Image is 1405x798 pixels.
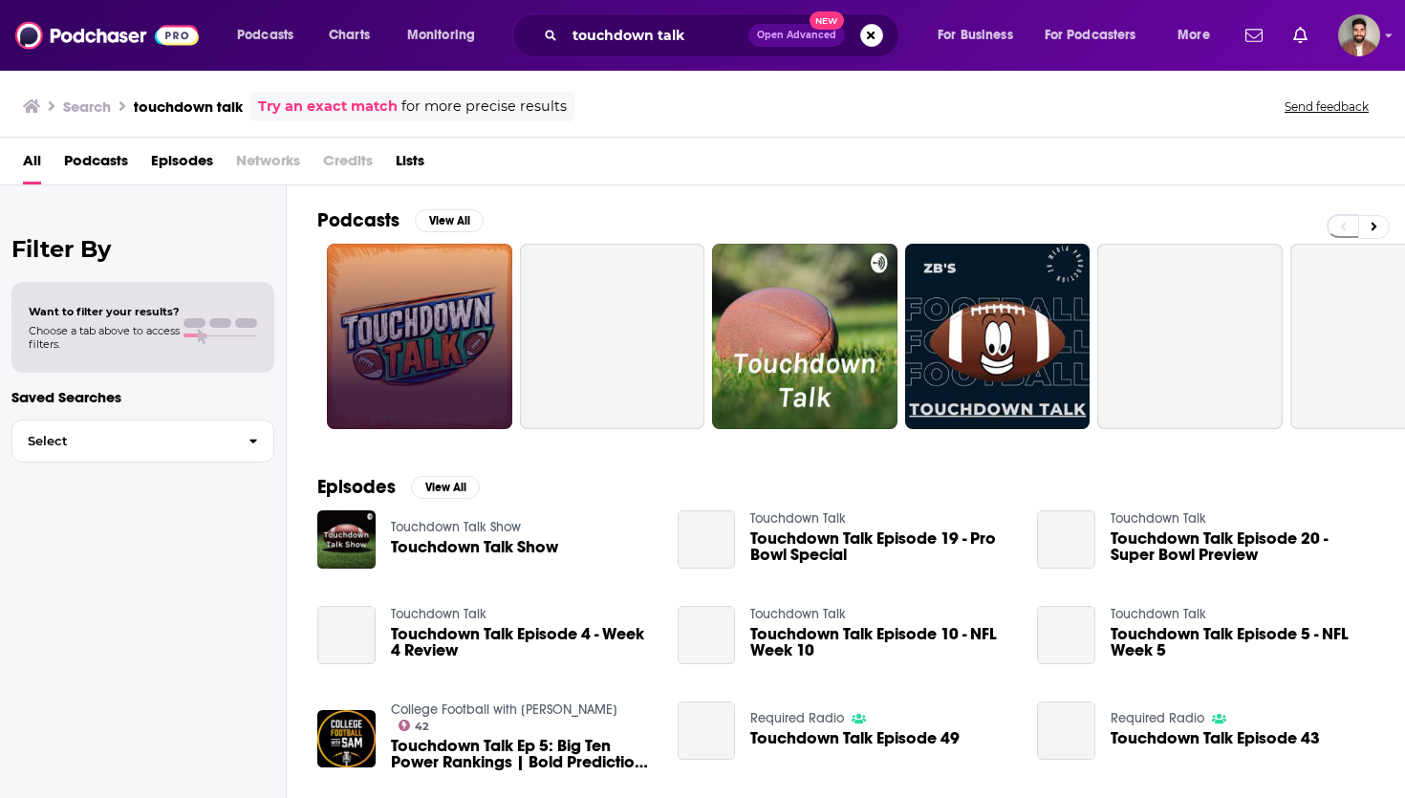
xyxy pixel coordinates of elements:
[530,13,918,57] div: Search podcasts, credits, & more...
[391,738,655,770] a: Touchdown Talk Ep 5: Big Ten Power Rankings | Bold Predictions | Conference Realignment
[1045,22,1136,49] span: For Podcasters
[1111,606,1206,622] a: Touchdown Talk
[1111,510,1206,527] a: Touchdown Talk
[391,701,617,718] a: College Football with Sam
[1111,710,1204,726] a: Required Radio
[236,145,300,184] span: Networks
[1111,626,1374,658] a: Touchdown Talk Episode 5 - NFL Week 5
[750,710,844,726] a: Required Radio
[391,539,558,555] a: Touchdown Talk Show
[1037,701,1095,760] a: Touchdown Talk Episode 43
[757,31,836,40] span: Open Advanced
[1338,14,1380,56] button: Show profile menu
[23,145,41,184] a: All
[1111,530,1374,563] a: Touchdown Talk Episode 20 - Super Bowl Preview
[750,730,960,746] a: Touchdown Talk Episode 49
[411,476,480,499] button: View All
[748,24,845,47] button: Open AdvancedNew
[134,97,243,116] h3: touchdown talk
[1178,22,1210,49] span: More
[317,606,376,664] a: Touchdown Talk Episode 4 - Week 4 Review
[391,626,655,658] a: Touchdown Talk Episode 4 - Week 4 Review
[924,20,1037,51] button: open menu
[12,435,233,447] span: Select
[1037,510,1095,569] a: Touchdown Talk Episode 20 - Super Bowl Preview
[258,96,398,118] a: Try an exact match
[401,96,567,118] span: for more precise results
[407,22,475,49] span: Monitoring
[415,723,428,731] span: 42
[1238,19,1270,52] a: Show notifications dropdown
[317,510,376,569] img: Touchdown Talk Show
[64,145,128,184] a: Podcasts
[415,209,484,232] button: View All
[678,510,736,569] a: Touchdown Talk Episode 19 - Pro Bowl Special
[938,22,1013,49] span: For Business
[678,606,736,664] a: Touchdown Talk Episode 10 - NFL Week 10
[317,475,480,499] a: EpisodesView All
[29,305,180,318] span: Want to filter your results?
[750,530,1014,563] a: Touchdown Talk Episode 19 - Pro Bowl Special
[11,420,274,463] button: Select
[329,22,370,49] span: Charts
[565,20,748,51] input: Search podcasts, credits, & more...
[317,208,400,232] h2: Podcasts
[63,97,111,116] h3: Search
[317,208,484,232] a: PodcastsView All
[11,388,274,406] p: Saved Searches
[391,606,486,622] a: Touchdown Talk
[1338,14,1380,56] span: Logged in as calmonaghan
[29,324,180,351] span: Choose a tab above to access filters.
[316,20,381,51] a: Charts
[750,606,846,622] a: Touchdown Talk
[1164,20,1234,51] button: open menu
[750,510,846,527] a: Touchdown Talk
[1279,98,1374,115] button: Send feedback
[1032,20,1164,51] button: open menu
[396,145,424,184] a: Lists
[15,17,199,54] img: Podchaser - Follow, Share and Rate Podcasts
[391,519,521,535] a: Touchdown Talk Show
[317,475,396,499] h2: Episodes
[810,11,844,30] span: New
[1037,606,1095,664] a: Touchdown Talk Episode 5 - NFL Week 5
[678,701,736,760] a: Touchdown Talk Episode 49
[1286,19,1315,52] a: Show notifications dropdown
[1111,730,1320,746] a: Touchdown Talk Episode 43
[750,626,1014,658] a: Touchdown Talk Episode 10 - NFL Week 10
[151,145,213,184] a: Episodes
[323,145,373,184] span: Credits
[224,20,318,51] button: open menu
[237,22,293,49] span: Podcasts
[399,720,429,731] a: 42
[11,235,274,263] h2: Filter By
[394,20,500,51] button: open menu
[317,710,376,768] img: Touchdown Talk Ep 5: Big Ten Power Rankings | Bold Predictions | Conference Realignment
[1338,14,1380,56] img: User Profile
